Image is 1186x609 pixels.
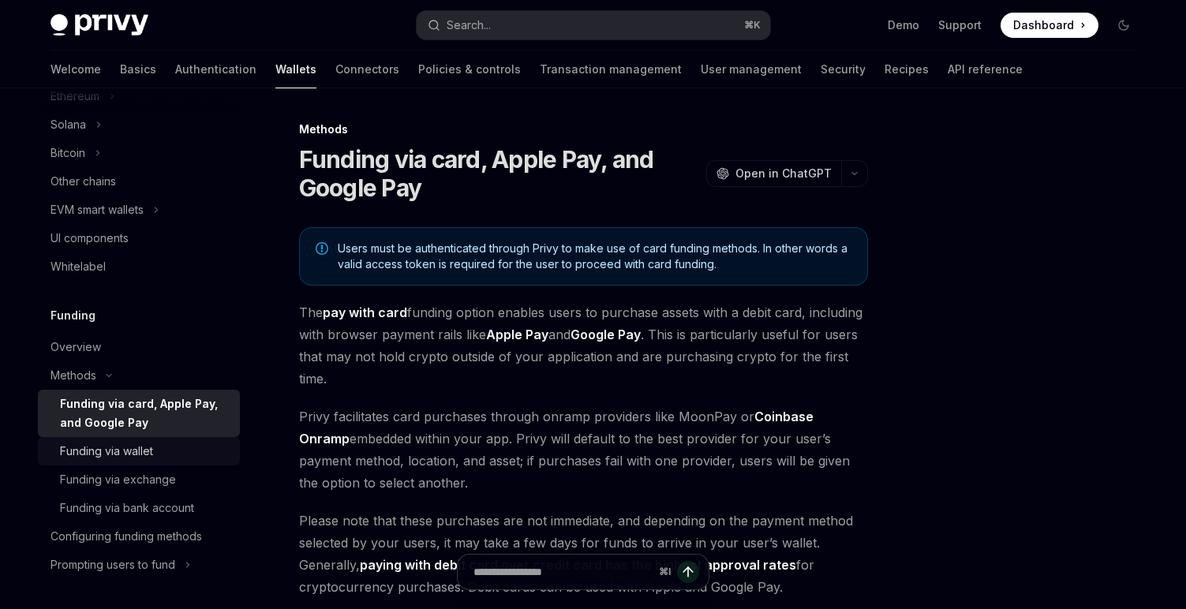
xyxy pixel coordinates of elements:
[38,522,240,551] a: Configuring funding methods
[38,390,240,437] a: Funding via card, Apple Pay, and Google Pay
[60,394,230,432] div: Funding via card, Apple Pay, and Google Pay
[885,50,929,88] a: Recipes
[60,499,194,517] div: Funding via bank account
[418,50,521,88] a: Policies & controls
[38,110,240,139] button: Toggle Solana section
[60,470,176,489] div: Funding via exchange
[938,17,982,33] a: Support
[299,145,700,202] h1: Funding via card, Apple Pay, and Google Pay
[51,14,148,36] img: dark logo
[571,327,641,342] strong: Google Pay
[38,551,240,579] button: Toggle Prompting users to fund section
[38,196,240,224] button: Toggle EVM smart wallets section
[417,11,770,39] button: Open search
[51,527,202,546] div: Configuring funding methods
[888,17,919,33] a: Demo
[51,50,101,88] a: Welcome
[51,555,175,574] div: Prompting users to fund
[51,366,96,385] div: Methods
[299,301,868,390] span: The funding option enables users to purchase assets with a debit card, including with browser pay...
[175,50,256,88] a: Authentication
[744,19,761,32] span: ⌘ K
[1013,17,1074,33] span: Dashboard
[38,167,240,196] a: Other chains
[701,50,802,88] a: User management
[275,50,316,88] a: Wallets
[38,494,240,522] a: Funding via bank account
[38,465,240,494] a: Funding via exchange
[338,241,851,272] span: Users must be authenticated through Privy to make use of card funding methods. In other words a v...
[473,555,653,589] input: Ask a question...
[299,405,868,494] span: Privy facilitates card purchases through onramp providers like MoonPay or embedded within your ap...
[948,50,1023,88] a: API reference
[51,257,106,276] div: Whitelabel
[51,115,86,134] div: Solana
[735,166,832,181] span: Open in ChatGPT
[60,442,153,461] div: Funding via wallet
[51,172,116,191] div: Other chains
[540,50,682,88] a: Transaction management
[335,50,399,88] a: Connectors
[299,121,868,137] div: Methods
[316,242,328,255] svg: Note
[51,229,129,248] div: UI components
[120,50,156,88] a: Basics
[1001,13,1098,38] a: Dashboard
[51,306,95,325] h5: Funding
[38,333,240,361] a: Overview
[677,561,699,583] button: Send message
[299,510,868,598] span: Please note that these purchases are not immediate, and depending on the payment method selected ...
[51,144,85,163] div: Bitcoin
[38,139,240,167] button: Toggle Bitcoin section
[38,252,240,281] a: Whitelabel
[38,437,240,465] a: Funding via wallet
[323,304,407,320] strong: pay with card
[1111,13,1136,38] button: Toggle dark mode
[38,361,240,390] button: Toggle Methods section
[38,224,240,252] a: UI components
[51,338,101,357] div: Overview
[486,327,548,342] strong: Apple Pay
[447,16,491,35] div: Search...
[51,200,144,219] div: EVM smart wallets
[821,50,866,88] a: Security
[706,160,841,187] button: Open in ChatGPT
